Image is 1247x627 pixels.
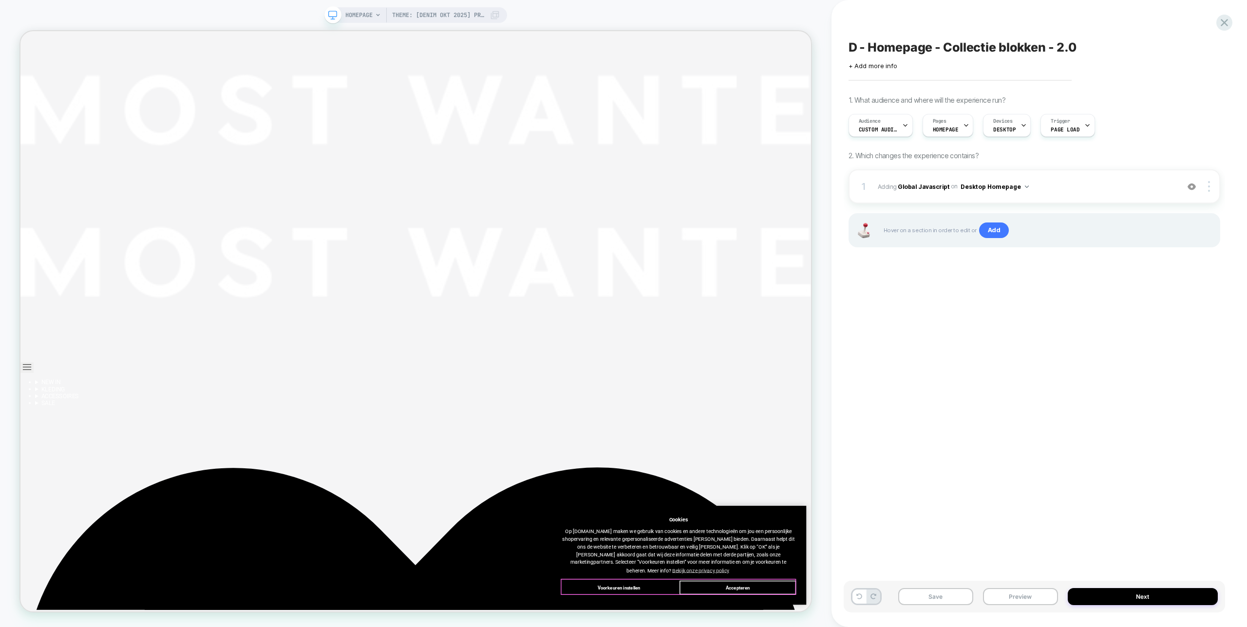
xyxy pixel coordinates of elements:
[933,118,946,125] span: Pages
[345,7,373,23] span: HOMEPAGE
[993,118,1012,125] span: Devices
[849,40,1077,55] span: D - Homepage - Collectie blokken - 2.0
[1051,126,1079,133] span: Page Load
[859,126,898,133] span: Custom Audience
[933,126,959,133] span: HOMEPAGE
[859,178,869,195] div: 1
[849,62,897,70] span: + Add more info
[19,473,1055,482] summary: KLEDING
[392,7,485,23] span: Theme: [DENIM OKT 2025] Prestige 10.7.0
[898,183,949,190] b: Global Javascript
[1208,181,1210,192] img: close
[859,118,881,125] span: Audience
[961,181,1029,193] button: Desktop Homepage
[993,126,1016,133] span: DESKTOP
[19,463,1055,473] summary: NEW IN
[979,222,1009,238] span: Add
[1068,588,1218,605] button: Next
[1188,183,1196,191] img: crossed eye
[1051,118,1070,125] span: Trigger
[849,96,1005,104] span: 1. What audience and where will the experience run?
[951,181,958,192] span: on
[849,151,979,160] span: 2. Which changes the experience contains?
[884,222,1209,238] span: Hover on a section in order to edit or
[898,588,973,605] button: Save
[19,482,1055,491] summary: ACCESSOIRES
[878,181,1174,193] span: Adding
[854,223,874,238] img: Joystick
[1025,185,1029,188] img: down arrow
[19,491,1055,500] summary: SALE
[983,588,1058,605] button: Preview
